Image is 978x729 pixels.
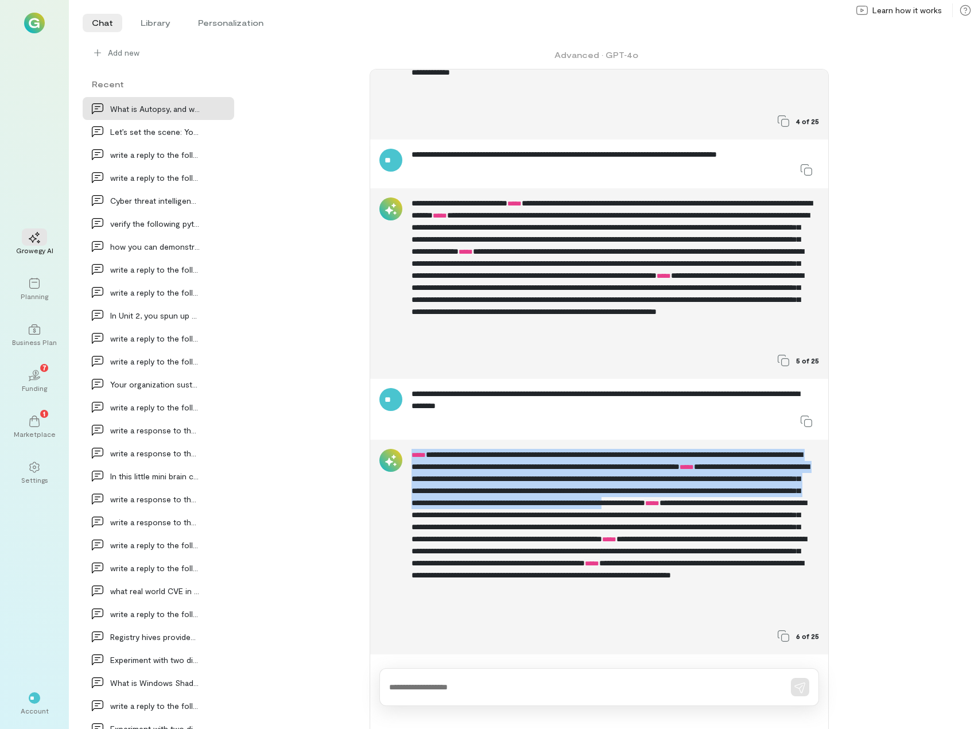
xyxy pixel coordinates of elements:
[110,332,200,344] div: write a reply to the following to include a fact:…
[110,608,200,620] div: write a reply to the following to include a fact:…
[110,241,200,253] div: how you can demonstrate an exploit using CVE-2023…
[872,5,942,16] span: Learn how it works
[14,452,55,494] a: Settings
[796,356,819,365] span: 5 of 25
[110,149,200,161] div: write a reply to the following to include a fact…
[110,539,200,551] div: write a reply to the following to include a fact:…
[110,585,200,597] div: what real world CVE in the last 3 years can be id…
[14,269,55,310] a: Planning
[110,562,200,574] div: write a reply to the following to include a fact:…
[14,315,55,356] a: Business Plan
[83,78,234,90] div: Recent
[110,172,200,184] div: write a reply to the following and include a fact…
[110,355,200,367] div: write a reply to the following to include a fact:…
[21,475,48,484] div: Settings
[16,246,53,255] div: Growegy AI
[110,677,200,689] div: What is Windows Shadow Copy and as a digital fore…
[110,631,200,643] div: Registry hives provided timestamps for the DFIR i…
[83,14,122,32] li: Chat
[43,408,45,418] span: 1
[110,447,200,459] div: write a response to the following to include a fa…
[110,470,200,482] div: In this little mini brain challenge, you will dem…
[110,309,200,321] div: In Unit 2, you spun up a Docker version of Splunk…
[22,383,47,393] div: Funding
[110,424,200,436] div: write a response to the following to include a fa…
[110,126,200,138] div: Let’s set the scene: You get to complete this sto…
[796,631,819,641] span: 6 of 25
[14,429,56,439] div: Marketplace
[110,401,200,413] div: write a reply to the following: Q: Based on your…
[110,493,200,505] div: write a response to the following and include a f…
[21,292,48,301] div: Planning
[110,263,200,276] div: write a reply to the following to include a fact…
[110,286,200,298] div: write a reply to the following to include a fact:…
[110,218,200,230] div: verify the following python code: from flask_unsi…
[110,103,200,115] div: What is Autopsy, and what is its primary purpose…
[14,223,55,264] a: Growegy AI
[14,360,55,402] a: Funding
[21,706,49,715] div: Account
[189,14,273,32] li: Personalization
[14,406,55,448] a: Marketplace
[110,195,200,207] div: Cyber threat intelligence platforms (TIPs) offer…
[110,654,200,666] div: Experiment with two different Windows SysInternal…
[110,378,200,390] div: Your organization sustained a network intrusion,…
[796,117,819,126] span: 4 of 25
[108,47,139,59] span: Add new
[110,700,200,712] div: write a reply to the following to include a fact:…
[12,338,57,347] div: Business Plan
[110,516,200,528] div: write a response to the following to include addi…
[42,362,46,373] span: 7
[131,14,180,32] li: Library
